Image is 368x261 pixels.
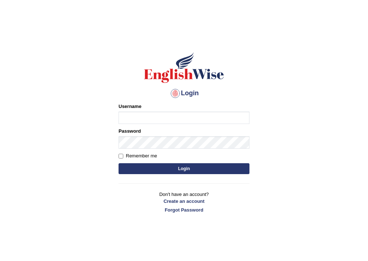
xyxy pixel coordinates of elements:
[119,206,249,213] a: Forgot Password
[119,88,249,99] h4: Login
[143,51,225,84] img: Logo of English Wise sign in for intelligent practice with AI
[119,154,123,158] input: Remember me
[119,163,249,174] button: Login
[119,103,141,110] label: Username
[119,191,249,213] p: Don't have an account?
[119,128,141,134] label: Password
[119,198,249,205] a: Create an account
[119,152,157,160] label: Remember me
